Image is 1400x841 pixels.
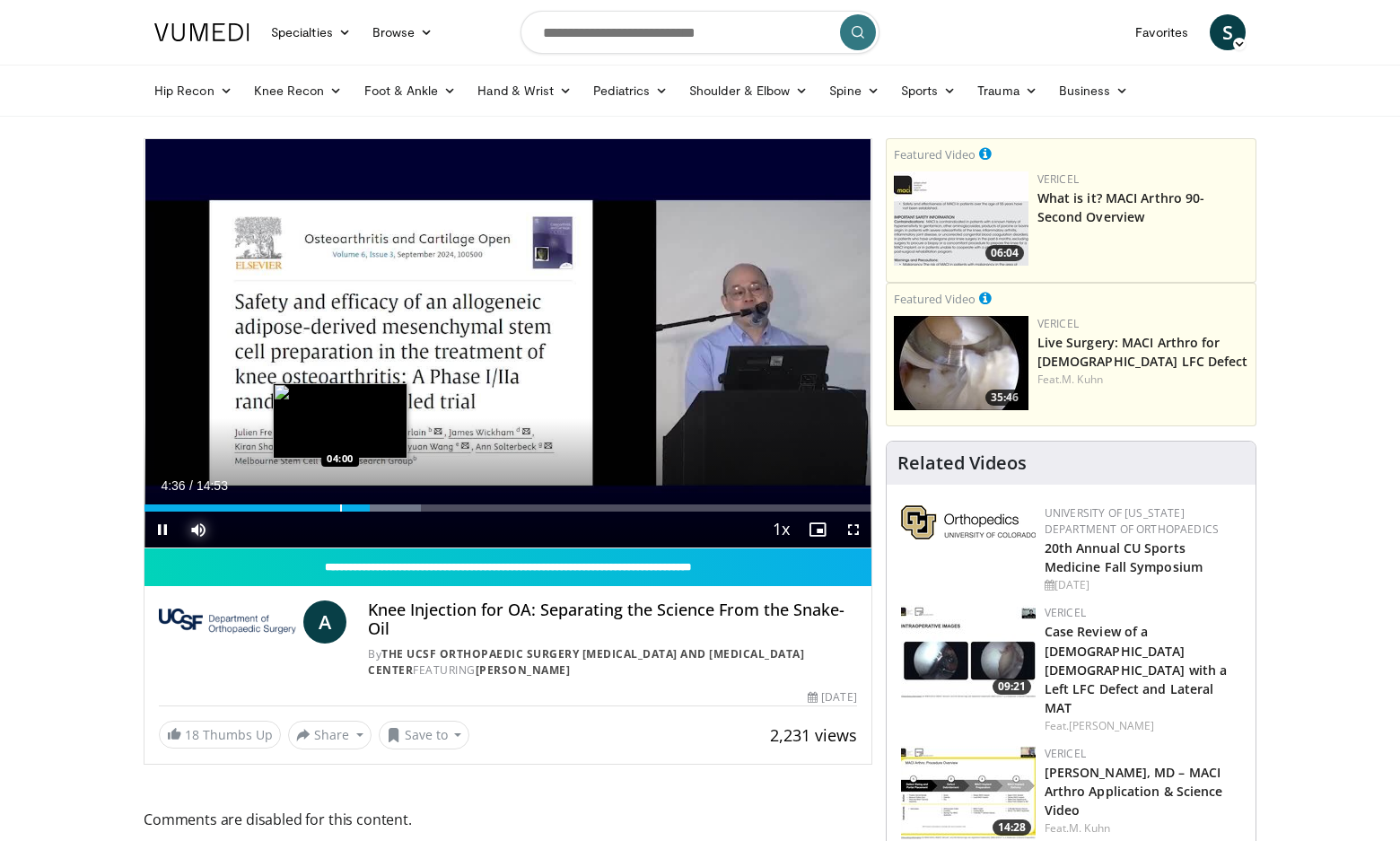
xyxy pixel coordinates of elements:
a: What is it? MACI Arthro 90-Second Overview [1037,189,1205,225]
div: Feat. [1045,820,1241,837]
a: Trauma [967,73,1048,109]
a: M. Kuhn [1069,820,1110,836]
a: University of [US_STATE] Department of Orthopaedics [1045,505,1219,537]
input: Search topics, interventions [521,11,879,54]
button: Playback Rate [764,512,800,548]
div: [DATE] [808,689,856,705]
span: Comments are disabled for this content. [144,808,872,831]
span: 09:21 [993,679,1031,695]
span: / [189,478,193,493]
img: VuMedi Logo [154,23,249,41]
a: The UCSF Orthopaedic Surgery [MEDICAL_DATA] and [MEDICAL_DATA] Center [368,646,804,678]
div: By FEATURING [368,646,856,679]
button: Save to [379,721,470,749]
a: [PERSON_NAME], MD – MACI Arthro Application & Science Video [1045,764,1223,819]
img: eb023345-1e2d-4374-a840-ddbc99f8c97c.150x105_q85_crop-smart_upscale.jpg [894,316,1028,410]
a: Specialties [260,14,362,50]
span: 2,231 views [770,724,857,746]
span: 14:53 [197,478,228,493]
h4: Knee Injection for OA: Separating the Science From the Snake-Oil [368,600,856,639]
a: Hip Recon [144,73,243,109]
a: Knee Recon [243,73,354,109]
a: 18 Thumbs Up [159,721,281,749]
a: 09:21 [901,605,1036,699]
div: Progress Bar [144,504,871,512]
a: S [1210,14,1246,50]
span: 06:04 [985,245,1024,261]
a: Sports [890,73,967,109]
button: Share [288,721,372,749]
span: 18 [185,726,199,743]
a: Foot & Ankle [354,73,468,109]
a: 35:46 [894,316,1028,410]
span: 4:36 [161,478,185,493]
a: Vericel [1037,316,1079,331]
a: Hand & Wrist [467,73,582,109]
img: aa6cc8ed-3dbf-4b6a-8d82-4a06f68b6688.150x105_q85_crop-smart_upscale.jpg [894,171,1028,266]
div: Feat. [1045,718,1241,734]
a: A [303,600,346,644]
a: Favorites [1124,14,1199,50]
img: The UCSF Orthopaedic Surgery Arthritis and Joint Replacement Center [159,600,296,644]
a: Vericel [1037,171,1079,187]
a: Pediatrics [582,73,678,109]
a: Case Review of a [DEMOGRAPHIC_DATA] [DEMOGRAPHIC_DATA] with a Left LFC Defect and Lateral MAT [1045,623,1228,715]
video-js: Video Player [144,139,871,548]
img: 2444198d-1b18-4a77-bb67-3e21827492e5.150x105_q85_crop-smart_upscale.jpg [901,746,1036,840]
button: Mute [180,512,216,548]
a: 06:04 [894,171,1028,266]
small: Featured Video [894,146,976,162]
div: [DATE] [1045,577,1241,593]
a: [PERSON_NAME] [476,662,571,678]
img: 355603a8-37da-49b6-856f-e00d7e9307d3.png.150x105_q85_autocrop_double_scale_upscale_version-0.2.png [901,505,1036,539]
img: 7de77933-103b-4dce-a29e-51e92965dfc4.150x105_q85_crop-smart_upscale.jpg [901,605,1036,699]
span: 14:28 [993,819,1031,836]
a: 14:28 [901,746,1036,840]
button: Fullscreen [836,512,871,548]
a: Shoulder & Elbow [678,73,818,109]
h4: Related Videos [897,452,1027,474]
button: Pause [144,512,180,548]
a: Business [1048,73,1140,109]
a: 20th Annual CU Sports Medicine Fall Symposium [1045,539,1203,575]
a: [PERSON_NAME] [1069,718,1154,733]
div: Feat. [1037,372,1248,388]
button: Enable picture-in-picture mode [800,512,836,548]
small: Featured Video [894,291,976,307]
span: 35:46 [985,390,1024,406]
a: M. Kuhn [1062,372,1103,387]
a: Spine [818,73,889,109]
a: Browse [362,14,444,50]
a: Vericel [1045,605,1086,620]
img: image.jpeg [273,383,407,459]
a: Live Surgery: MACI Arthro for [DEMOGRAPHIC_DATA] LFC Defect [1037,334,1248,370]
a: Vericel [1045,746,1086,761]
